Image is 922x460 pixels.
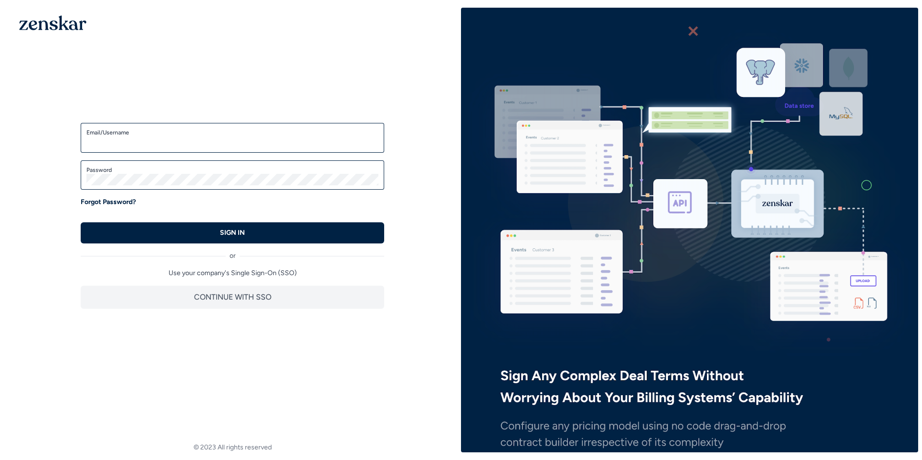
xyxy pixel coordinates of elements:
[86,129,378,136] label: Email/Username
[81,243,384,261] div: or
[81,286,384,309] button: CONTINUE WITH SSO
[19,15,86,30] img: 1OGAJ2xQqyY4LXKgY66KYq0eOWRCkrZdAb3gUhuVAqdWPZE9SRJmCz+oDMSn4zDLXe31Ii730ItAGKgCKgCCgCikA4Av8PJUP...
[4,443,461,452] footer: © 2023 All rights reserved
[81,197,136,207] a: Forgot Password?
[81,222,384,243] button: SIGN IN
[220,228,245,238] p: SIGN IN
[81,268,384,278] p: Use your company's Single Sign-On (SSO)
[86,166,378,174] label: Password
